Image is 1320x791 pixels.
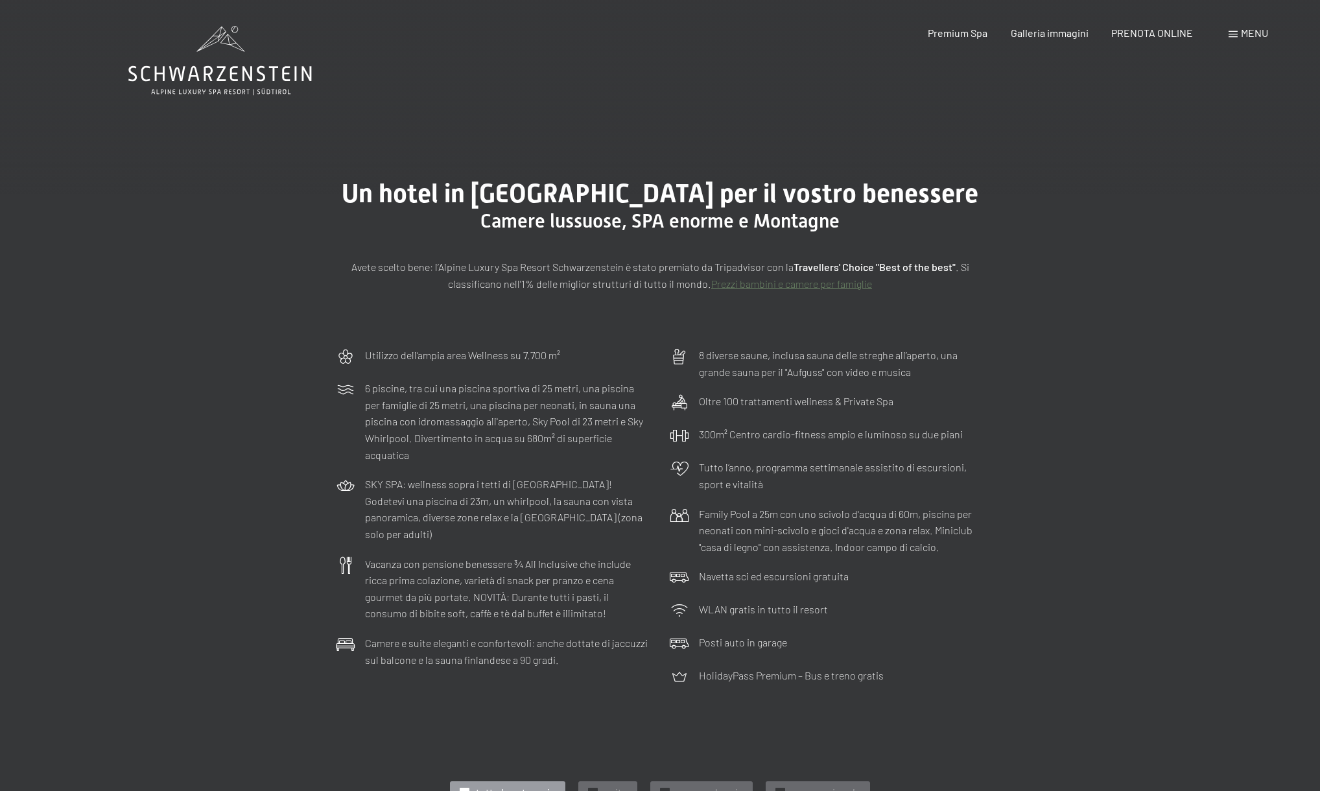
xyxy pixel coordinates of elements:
[365,635,650,668] p: Camere e suite eleganti e confortevoli: anche dottate di jaccuzzi sul balcone e la sauna finlande...
[699,459,984,492] p: Tutto l’anno, programma settimanale assistito di escursioni, sport e vitalità
[365,347,560,364] p: Utilizzo dell‘ampia area Wellness su 7.700 m²
[1011,27,1089,39] a: Galleria immagini
[365,476,650,542] p: SKY SPA: wellness sopra i tetti di [GEOGRAPHIC_DATA]! Godetevi una piscina di 23m, un whirlpool, ...
[699,506,984,556] p: Family Pool a 25m con uno scivolo d'acqua di 60m, piscina per neonati con mini-scivolo e gioci d'...
[1111,27,1193,39] a: PRENOTA ONLINE
[365,380,650,463] p: 6 piscine, tra cui una piscina sportiva di 25 metri, una piscina per famiglie di 25 metri, una pi...
[699,347,984,380] p: 8 diverse saune, inclusa sauna delle streghe all’aperto, una grande sauna per il "Aufguss" con vi...
[480,209,840,232] span: Camere lussuose, SPA enorme e Montagne
[699,393,893,410] p: Oltre 100 trattamenti wellness & Private Spa
[699,634,787,651] p: Posti auto in garage
[336,259,984,292] p: Avete scelto bene: l’Alpine Luxury Spa Resort Schwarzenstein è stato premiato da Tripadvisor con ...
[342,178,978,209] span: Un hotel in [GEOGRAPHIC_DATA] per il vostro benessere
[699,667,884,684] p: HolidayPass Premium – Bus e treno gratis
[711,277,872,290] a: Prezzi bambini e camere per famiglie
[365,556,650,622] p: Vacanza con pensione benessere ¾ All Inclusive che include ricca prima colazione, varietà di snac...
[699,568,849,585] p: Navetta sci ed escursioni gratuita
[794,261,956,273] strong: Travellers' Choice "Best of the best"
[928,27,987,39] a: Premium Spa
[1241,27,1268,39] span: Menu
[699,426,963,443] p: 300m² Centro cardio-fitness ampio e luminoso su due piani
[699,601,828,618] p: WLAN gratis in tutto il resort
